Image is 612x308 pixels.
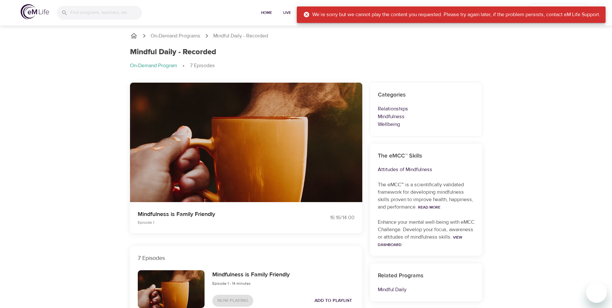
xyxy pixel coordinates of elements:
[315,297,352,305] span: Add to Playlist
[130,62,177,69] p: On-Demand Program
[138,254,355,262] p: 7 Episodes
[303,8,600,21] div: We’re sorry but we cannot play the content you requested. Please try again later, if the problem ...
[130,62,482,70] nav: breadcrumb
[378,166,475,173] p: Attitudes of Mindfulness
[130,32,482,40] nav: breadcrumb
[378,90,475,100] h6: Categories
[130,47,216,57] h1: Mindful Daily - Recorded
[212,270,290,280] h6: Mindfulness is Family Friendly
[306,214,355,221] div: 16:16 / 14:00
[279,9,295,16] span: Live
[213,32,268,40] p: Mindful Daily - Recorded
[586,282,607,303] iframe: Button to launch messaging window
[378,235,462,247] a: View Dashboard
[259,9,274,16] span: Home
[70,6,142,20] input: Find programs, teachers, etc...
[151,32,200,40] a: On-Demand Programs
[378,113,475,120] p: Mindfulness
[378,219,475,248] p: Enhance your mental well-being with eMCC Challenge. Develop your focus, awareness or attitudes of...
[418,205,440,210] a: Read More
[378,286,406,293] a: Mindful Daily
[378,151,475,161] h6: The eMCC™ Skills
[378,271,475,281] h6: Related Programs
[378,181,475,211] p: The eMCC™ is a scientifically validated framework for developing mindfulness skills proven to imp...
[190,62,215,69] p: 7 Episodes
[378,120,475,128] p: Wellbeing
[21,4,49,19] img: logo
[212,281,251,286] span: Episode 1 - 14 minutes
[312,295,355,307] button: Add to Playlist
[138,220,298,225] p: Episode 1
[138,210,298,219] p: Mindfulness is Family Friendly
[378,105,475,113] p: Relationships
